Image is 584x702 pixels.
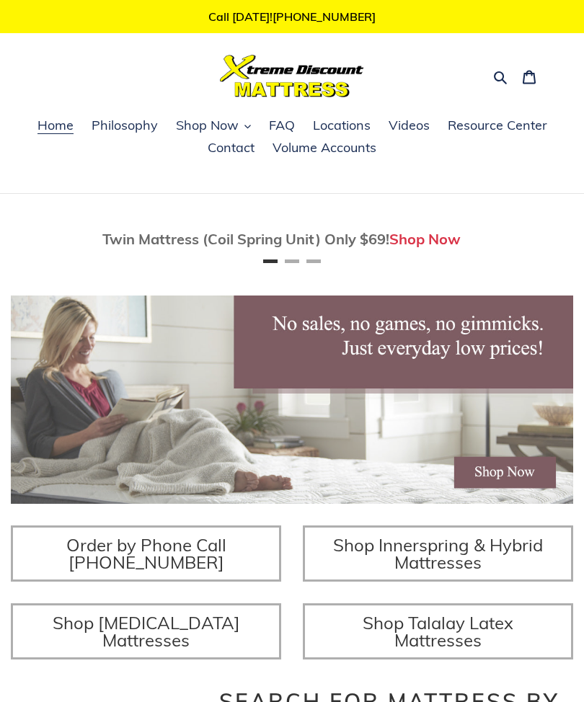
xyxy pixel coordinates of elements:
span: Videos [389,117,430,134]
span: FAQ [269,117,295,134]
img: Xtreme Discount Mattress [220,55,364,97]
button: Page 1 [263,259,278,263]
span: Shop Talalay Latex Mattresses [363,612,513,651]
span: Order by Phone Call [PHONE_NUMBER] [66,534,226,573]
a: Volume Accounts [265,138,384,159]
button: Shop Now [169,115,258,137]
a: Shop Talalay Latex Mattresses [303,603,573,659]
a: [PHONE_NUMBER] [273,9,376,24]
button: Page 3 [306,259,321,263]
a: Home [30,115,81,137]
a: Contact [200,138,262,159]
a: Resource Center [441,115,554,137]
span: Twin Mattress (Coil Spring Unit) Only $69! [102,230,389,248]
a: Shop [MEDICAL_DATA] Mattresses [11,603,281,659]
span: Philosophy [92,117,158,134]
span: Volume Accounts [273,139,376,156]
a: Locations [306,115,378,137]
a: Shop Now [389,230,461,248]
a: Videos [381,115,437,137]
a: Philosophy [84,115,165,137]
span: Shop Innerspring & Hybrid Mattresses [333,534,543,573]
img: herobannermay2022-1652879215306_1200x.jpg [11,296,573,504]
span: Home [37,117,74,134]
button: Page 2 [285,259,299,263]
a: FAQ [262,115,302,137]
a: Shop Innerspring & Hybrid Mattresses [303,525,573,582]
span: Shop [MEDICAL_DATA] Mattresses [53,612,240,651]
span: Contact [208,139,255,156]
a: Order by Phone Call [PHONE_NUMBER] [11,525,281,582]
span: Locations [313,117,371,134]
span: Shop Now [176,117,239,134]
span: Resource Center [448,117,547,134]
